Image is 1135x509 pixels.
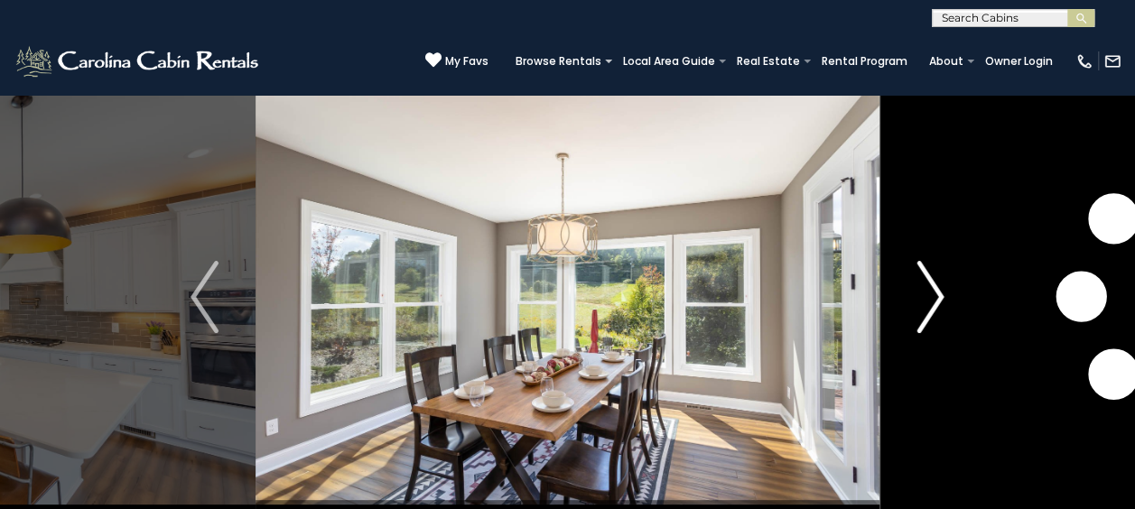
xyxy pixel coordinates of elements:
[813,49,916,74] a: Rental Program
[425,51,488,70] a: My Favs
[614,49,724,74] a: Local Area Guide
[1103,52,1121,70] img: mail-regular-white.png
[14,43,264,79] img: White-1-2.png
[1075,52,1093,70] img: phone-regular-white.png
[976,49,1062,74] a: Owner Login
[916,261,944,333] img: arrow
[445,53,488,69] span: My Favs
[507,49,610,74] a: Browse Rentals
[728,49,809,74] a: Real Estate
[920,49,972,74] a: About
[191,261,218,333] img: arrow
